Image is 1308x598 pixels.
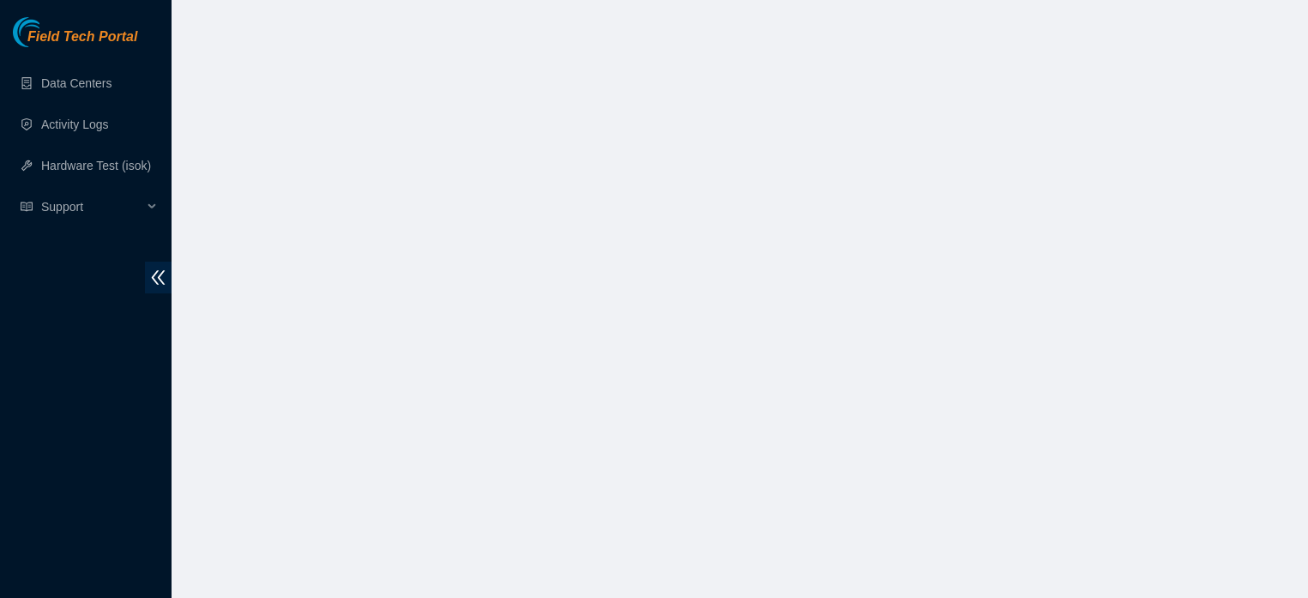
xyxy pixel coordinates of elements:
img: Akamai Technologies [13,17,87,47]
a: Activity Logs [41,118,109,131]
span: Support [41,190,142,224]
span: double-left [145,262,172,293]
span: read [21,201,33,213]
a: Hardware Test (isok) [41,159,151,172]
a: Data Centers [41,76,112,90]
a: Akamai TechnologiesField Tech Portal [13,31,137,53]
span: Field Tech Portal [27,29,137,45]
